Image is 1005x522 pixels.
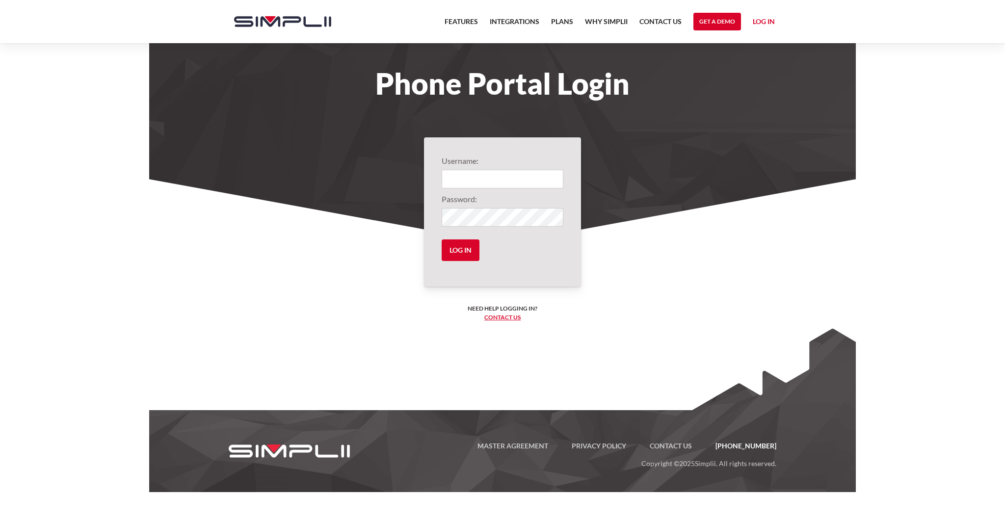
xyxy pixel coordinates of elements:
h1: Phone Portal Login [224,73,781,94]
h6: Need help logging in? ‍ [468,304,537,322]
a: Contact US [638,440,704,452]
span: 2025 [679,459,695,468]
input: Log in [442,239,479,261]
a: Plans [551,16,573,33]
a: [PHONE_NUMBER] [704,440,776,452]
a: Integrations [490,16,539,33]
img: Simplii [234,16,331,27]
a: Privacy Policy [560,440,638,452]
a: Contact US [639,16,682,33]
form: Login [442,155,563,269]
a: Contact us [484,313,521,321]
a: Why Simplii [585,16,628,33]
a: Log in [753,16,775,30]
label: Username: [442,155,563,167]
a: Master Agreement [466,440,560,452]
label: Password: [442,193,563,205]
a: Features [445,16,478,33]
p: Copyright © Simplii. All rights reserved. [368,452,776,470]
a: Get a Demo [693,13,741,30]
